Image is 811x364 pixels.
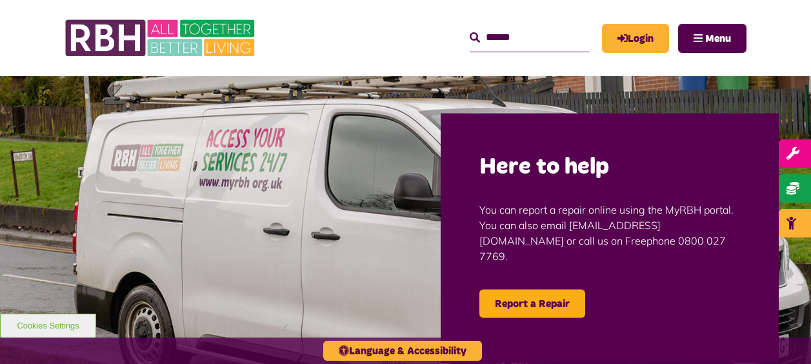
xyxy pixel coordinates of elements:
a: MyRBH [602,24,669,53]
img: RBH [65,13,258,63]
a: Report a Repair [479,289,585,318]
button: Navigation [678,24,746,53]
h2: Here to help [479,152,740,183]
button: Language & Accessibility [323,341,482,361]
iframe: Netcall Web Assistant for live chat [753,306,811,364]
p: You can report a repair online using the MyRBH portal. You can also email [EMAIL_ADDRESS][DOMAIN_... [479,182,740,283]
span: Menu [705,34,731,44]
